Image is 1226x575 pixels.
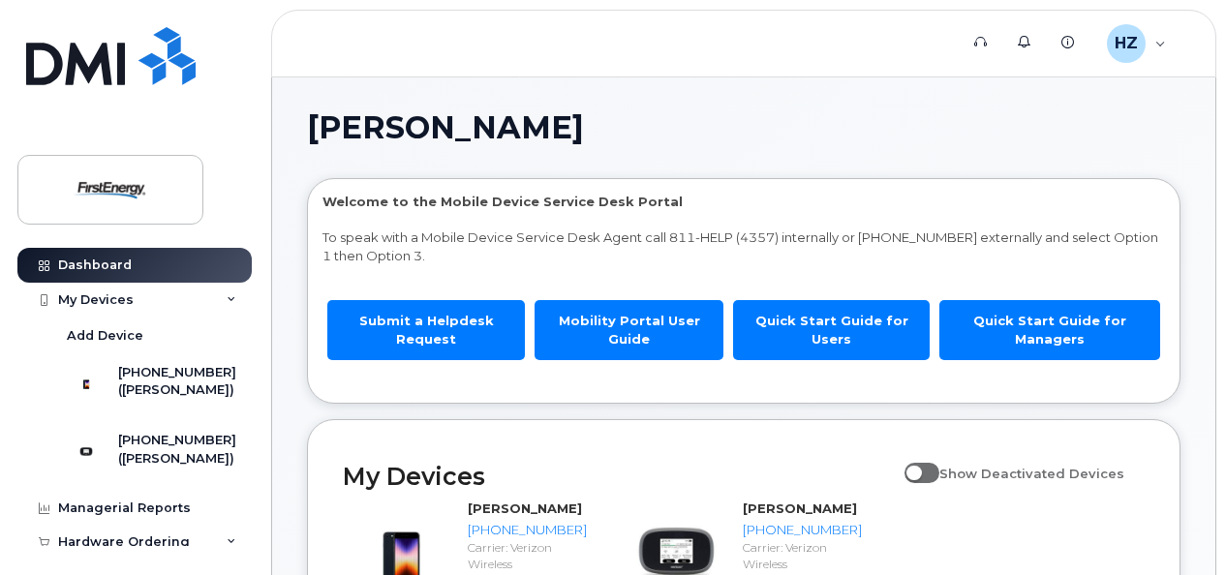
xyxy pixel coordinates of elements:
[327,300,525,359] a: Submit a Helpdesk Request
[343,462,895,491] h2: My Devices
[535,300,723,359] a: Mobility Portal User Guide
[733,300,930,359] a: Quick Start Guide for Users
[322,193,1165,211] p: Welcome to the Mobile Device Service Desk Portal
[1142,491,1211,560] iframe: Messenger Launcher
[743,539,862,572] div: Carrier: Verizon Wireless
[307,113,584,142] span: [PERSON_NAME]
[468,521,587,539] div: [PHONE_NUMBER]
[743,521,862,539] div: [PHONE_NUMBER]
[468,500,582,516] strong: [PERSON_NAME]
[939,300,1160,359] a: Quick Start Guide for Managers
[939,466,1124,481] span: Show Deactivated Devices
[904,455,920,470] input: Show Deactivated Devices
[743,500,857,516] strong: [PERSON_NAME]
[468,539,587,572] div: Carrier: Verizon Wireless
[322,228,1165,264] p: To speak with a Mobile Device Service Desk Agent call 811-HELP (4357) internally or [PHONE_NUMBER...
